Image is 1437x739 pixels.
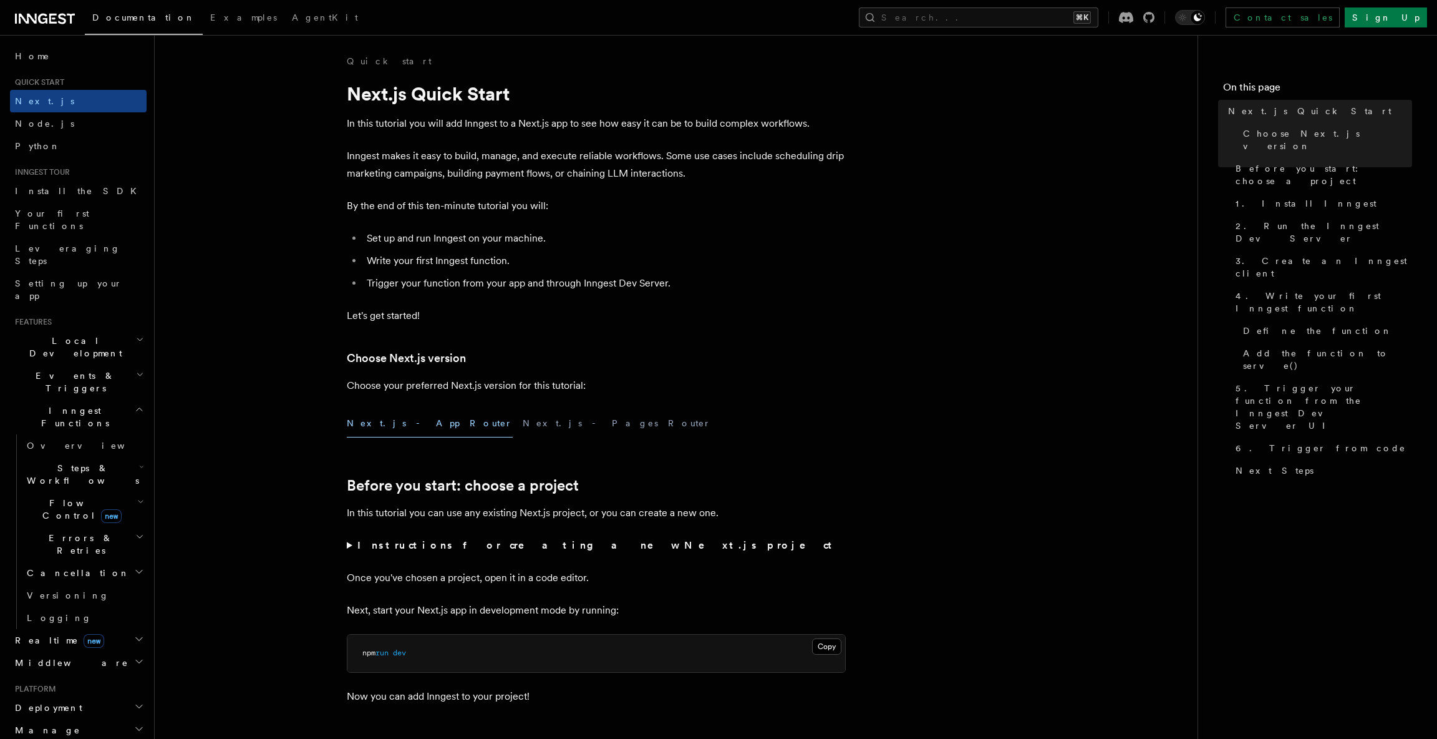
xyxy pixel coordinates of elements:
[210,12,277,22] span: Examples
[1243,347,1412,372] span: Add the function to serve()
[22,434,147,457] a: Overview
[1236,197,1377,210] span: 1. Install Inngest
[347,377,846,394] p: Choose your preferred Next.js version for this tutorial:
[347,147,846,182] p: Inngest makes it easy to build, manage, and execute reliable workflows. Some use cases include sc...
[1236,442,1406,454] span: 6. Trigger from code
[347,504,846,522] p: In this tutorial you can use any existing Next.js project, or you can create a new one.
[347,688,846,705] p: Now you can add Inngest to your project!
[10,399,147,434] button: Inngest Functions
[1073,11,1091,24] kbd: ⌘K
[22,492,147,527] button: Flow Controlnew
[10,369,136,394] span: Events & Triggers
[92,12,195,22] span: Documentation
[10,77,64,87] span: Quick start
[15,96,74,106] span: Next.js
[1231,192,1412,215] a: 1. Install Inngest
[10,237,147,272] a: Leveraging Steps
[22,562,147,584] button: Cancellation
[10,180,147,202] a: Install the SDK
[284,4,365,34] a: AgentKit
[347,602,846,619] p: Next, start your Next.js app in development mode by running:
[22,567,130,579] span: Cancellation
[1236,464,1314,477] span: Next Steps
[10,112,147,135] a: Node.js
[859,7,1098,27] button: Search...⌘K
[1238,320,1412,342] a: Define the function
[10,404,135,429] span: Inngest Functions
[84,634,104,648] span: new
[1228,105,1391,117] span: Next.js Quick Start
[292,12,358,22] span: AgentKit
[812,639,841,655] button: Copy
[347,82,846,105] h1: Next.js Quick Start
[1236,162,1412,187] span: Before you start: choose a project
[10,317,52,327] span: Features
[27,590,109,600] span: Versioning
[1231,285,1412,320] a: 4. Write your first Inngest function
[27,441,155,451] span: Overview
[1236,255,1412,280] span: 3. Create an Inngest client
[10,90,147,112] a: Next.js
[1175,10,1205,25] button: Toggle dark mode
[15,278,122,301] span: Setting up your app
[347,537,846,554] summary: Instructions for creating a new Next.js project
[22,532,135,557] span: Errors & Retries
[363,252,846,270] li: Write your first Inngest function.
[523,409,711,438] button: Next.js - Pages Router
[27,613,92,623] span: Logging
[10,657,128,669] span: Middleware
[1223,100,1412,122] a: Next.js Quick Start
[1238,122,1412,157] a: Choose Next.js version
[347,197,846,215] p: By the end of this ten-minute tutorial you will:
[15,208,89,231] span: Your first Functions
[1243,325,1392,337] span: Define the function
[357,539,837,551] strong: Instructions for creating a new Next.js project
[22,497,137,522] span: Flow Control
[1231,459,1412,482] a: Next Steps
[10,652,147,674] button: Middleware
[375,648,389,657] span: run
[1231,437,1412,459] a: 6. Trigger from code
[1236,382,1412,432] span: 5. Trigger your function from the Inngest Dev Server UI
[10,634,104,647] span: Realtime
[362,648,375,657] span: npm
[10,272,147,307] a: Setting up your app
[10,135,147,157] a: Python
[1223,80,1412,100] h4: On this page
[22,607,147,629] a: Logging
[1238,342,1412,377] a: Add the function to serve()
[10,335,136,360] span: Local Development
[10,167,70,177] span: Inngest tour
[1236,290,1412,315] span: 4. Write your first Inngest function
[10,365,147,399] button: Events & Triggers
[22,462,139,487] span: Steps & Workflows
[347,307,846,325] p: Let's get started!
[22,584,147,607] a: Versioning
[347,115,846,132] p: In this tutorial you will add Inngest to a Next.js app to see how easy it can be to build complex...
[1231,215,1412,250] a: 2. Run the Inngest Dev Server
[10,45,147,67] a: Home
[10,202,147,237] a: Your first Functions
[1236,220,1412,245] span: 2. Run the Inngest Dev Server
[347,409,513,438] button: Next.js - App Router
[363,275,846,292] li: Trigger your function from your app and through Inngest Dev Server.
[1345,7,1427,27] a: Sign Up
[10,697,147,719] button: Deployment
[347,569,846,587] p: Once you've chosen a project, open it in a code editor.
[10,330,147,365] button: Local Development
[1231,157,1412,192] a: Before you start: choose a project
[1231,377,1412,437] a: 5. Trigger your function from the Inngest Dev Server UI
[10,434,147,629] div: Inngest Functions
[22,457,147,492] button: Steps & Workflows
[10,629,147,652] button: Realtimenew
[15,141,60,151] span: Python
[10,684,56,694] span: Platform
[85,4,203,35] a: Documentation
[363,230,846,247] li: Set up and run Inngest on your machine.
[347,477,579,494] a: Before you start: choose a project
[347,350,466,367] a: Choose Next.js version
[15,50,50,62] span: Home
[10,702,82,714] span: Deployment
[203,4,284,34] a: Examples
[393,648,406,657] span: dev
